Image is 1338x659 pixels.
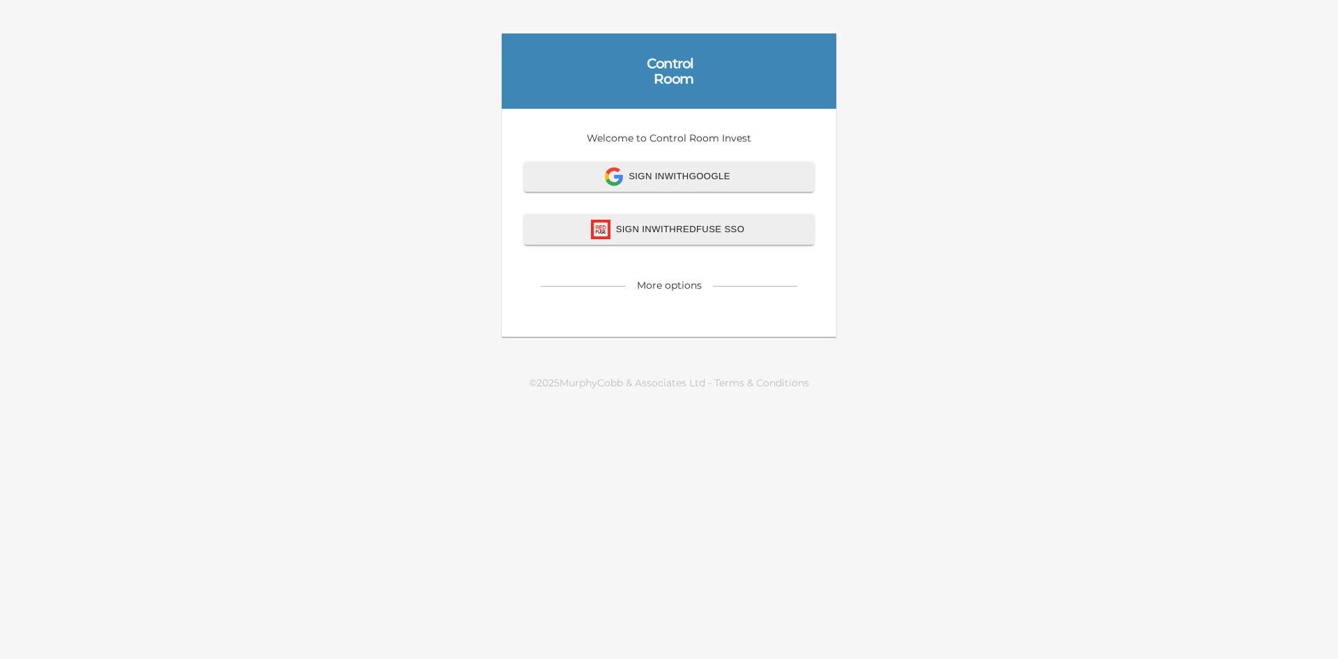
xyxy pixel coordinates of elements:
[714,377,809,389] a: Terms & Conditions
[539,167,799,186] span: Sign In with Google
[524,214,814,245] button: redfuse iconSign InwithRedfuse SSO
[591,220,610,239] img: redfuse icon
[524,162,814,192] button: Sign InwithGoogle
[502,109,836,337] div: Welcome to Control Room Invest
[637,278,702,292] div: More options
[539,220,799,239] span: Sign In with Redfuse SSO
[645,56,693,86] div: Control Room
